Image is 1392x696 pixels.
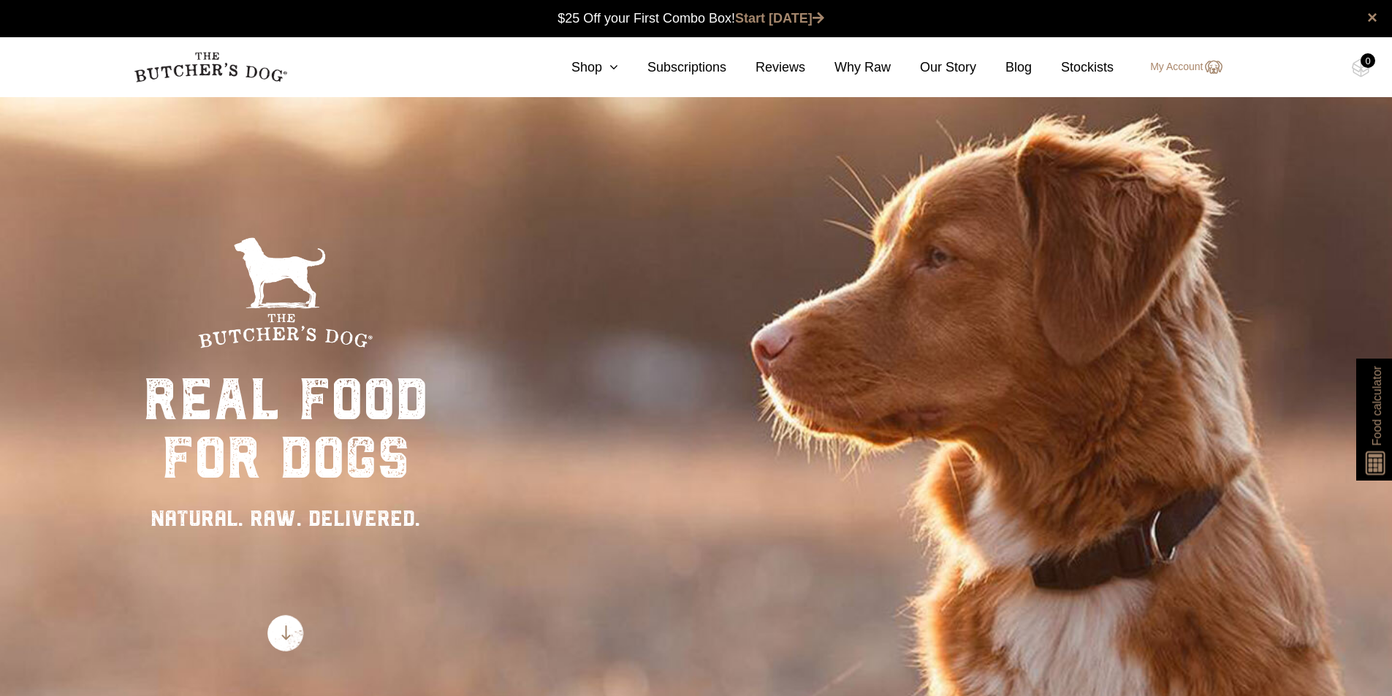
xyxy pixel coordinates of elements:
img: TBD_Cart-Empty.png [1352,58,1370,77]
a: Reviews [726,58,805,77]
a: Shop [542,58,618,77]
div: real food for dogs [143,370,428,487]
div: NATURAL. RAW. DELIVERED. [143,502,428,535]
a: Subscriptions [618,58,726,77]
a: close [1367,9,1377,26]
a: My Account [1136,58,1222,76]
a: Stockists [1032,58,1114,77]
a: Start [DATE] [735,11,824,26]
a: Blog [976,58,1032,77]
span: Food calculator [1368,366,1385,445]
a: Why Raw [805,58,891,77]
div: 0 [1361,53,1375,68]
a: Our Story [891,58,976,77]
